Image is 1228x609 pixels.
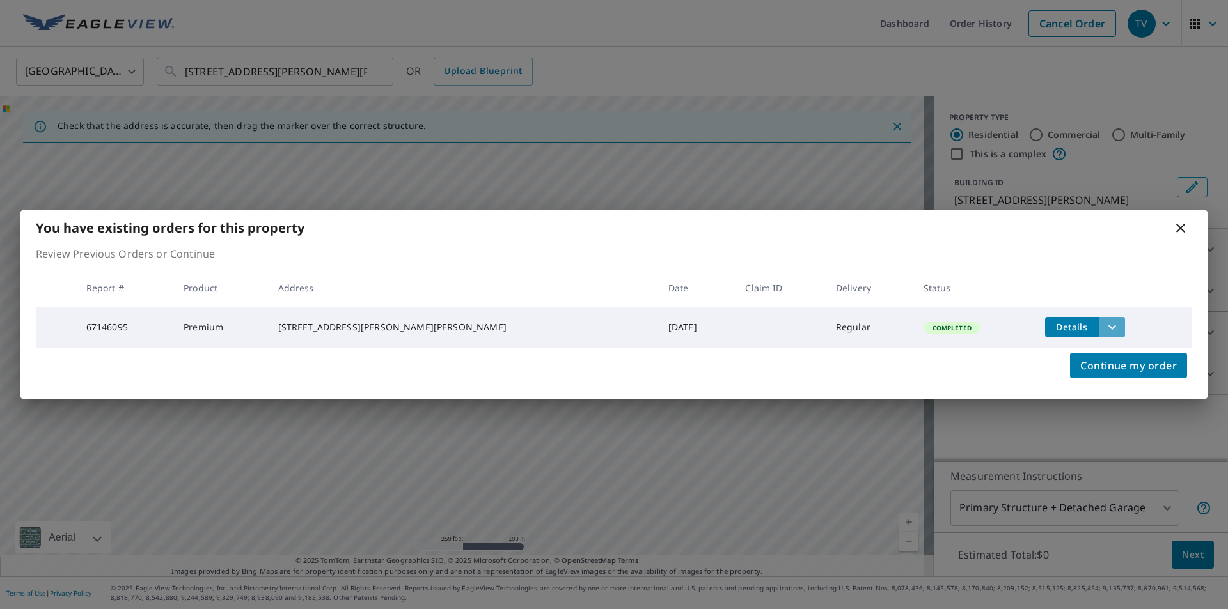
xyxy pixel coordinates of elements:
span: Details [1053,321,1091,333]
th: Report # [76,269,173,307]
th: Address [268,269,658,307]
th: Status [913,269,1035,307]
td: Premium [173,307,267,348]
span: Continue my order [1080,357,1177,374]
b: You have existing orders for this property [36,219,304,236]
th: Product [173,269,267,307]
button: Continue my order [1070,353,1187,378]
button: filesDropdownBtn-67146095 [1099,317,1125,337]
td: Regular [826,307,913,348]
th: Claim ID [735,269,825,307]
th: Date [658,269,736,307]
span: Completed [925,323,979,332]
th: Delivery [826,269,913,307]
button: detailsBtn-67146095 [1045,317,1099,337]
td: 67146095 [76,307,173,348]
div: [STREET_ADDRESS][PERSON_NAME][PERSON_NAME] [278,321,648,334]
td: [DATE] [658,307,736,348]
p: Review Previous Orders or Continue [36,246,1192,261]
